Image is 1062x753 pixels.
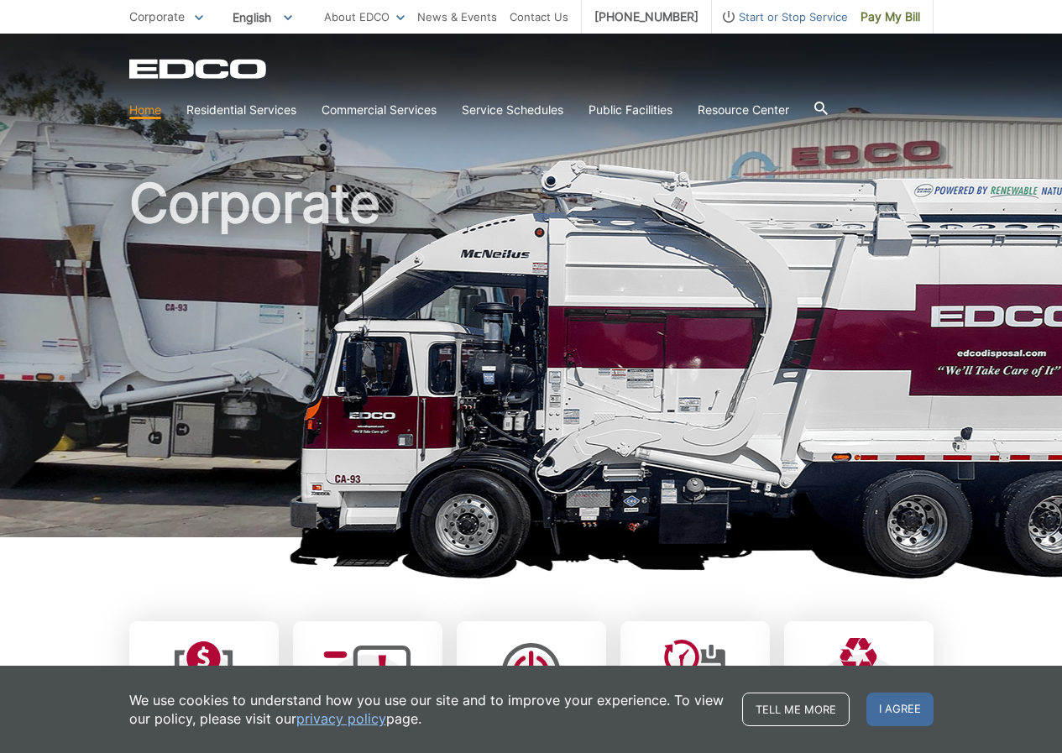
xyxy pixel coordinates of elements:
span: Pay My Bill [861,8,920,26]
a: Service Schedules [462,101,563,119]
a: Residential Services [186,101,296,119]
a: privacy policy [296,709,386,728]
a: About EDCO [324,8,405,26]
a: Home [129,101,161,119]
span: English [220,3,305,31]
a: Contact Us [510,8,568,26]
a: Resource Center [698,101,789,119]
a: EDCD logo. Return to the homepage. [129,59,269,79]
span: Corporate [129,9,185,24]
h1: Corporate [129,176,934,545]
a: News & Events [417,8,497,26]
p: We use cookies to understand how you use our site and to improve your experience. To view our pol... [129,691,725,728]
a: Commercial Services [322,101,437,119]
span: I agree [866,693,934,726]
a: Public Facilities [589,101,672,119]
a: Tell me more [742,693,850,726]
